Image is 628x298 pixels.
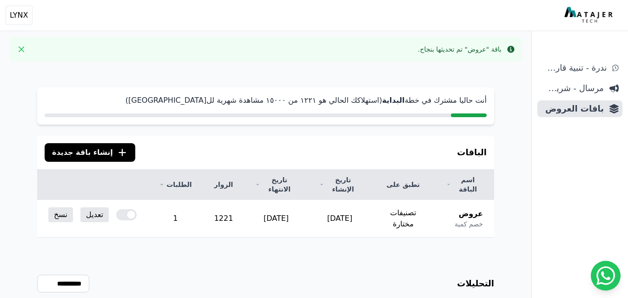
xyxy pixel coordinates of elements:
a: الطلبات [159,180,192,189]
div: باقة "عروض" تم تحديثها بنجاح. [418,45,502,54]
span: ندرة - تنبية قارب علي النفاذ [541,61,607,74]
a: تاريخ الإنشاء [319,175,360,194]
h3: الباقات [457,146,487,159]
h3: التحليلات [457,277,494,290]
td: [DATE] [308,200,371,238]
a: نسخ [48,207,73,222]
span: عروض [459,208,483,219]
a: تعديل [80,207,109,222]
span: LYNX [10,10,28,21]
img: MatajerTech Logo [564,7,615,24]
a: تاريخ الانتهاء [255,175,297,194]
a: اسم الباقة [446,175,483,194]
th: تطبق على [371,170,435,200]
td: تصنيفات مختارة [371,200,435,238]
button: إنشاء باقة جديدة [45,143,135,162]
span: باقات العروض [541,102,604,115]
td: 1221 [203,200,245,238]
p: أنت حاليا مشترك في خطة (استهلاكك الحالي هو ١٢٢١ من ١٥۰۰۰ مشاهدة شهرية لل[GEOGRAPHIC_DATA]) [45,95,487,106]
span: مرسال - شريط دعاية [541,82,604,95]
button: LYNX [6,6,33,25]
strong: البداية [382,96,404,105]
td: [DATE] [244,200,308,238]
td: 1 [148,200,203,238]
th: الزوار [203,170,245,200]
span: إنشاء باقة جديدة [52,147,113,158]
button: Close [14,42,29,57]
span: خصم كمية [455,219,483,229]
